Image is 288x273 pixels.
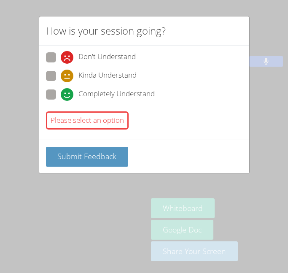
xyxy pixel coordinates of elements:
[78,70,137,82] span: Kinda Understand
[57,151,116,161] span: Submit Feedback
[46,111,129,130] div: Please select an option
[78,88,155,101] span: Completely Understand
[46,147,129,167] button: Submit Feedback
[46,23,166,38] h2: How is your session going?
[78,51,136,64] span: Don't Understand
